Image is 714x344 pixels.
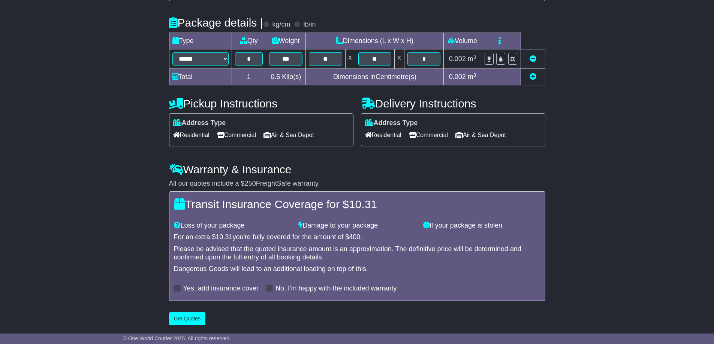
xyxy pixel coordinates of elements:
label: Address Type [173,119,226,127]
span: 0.002 [449,73,466,80]
label: Address Type [365,119,418,127]
h4: Package details | [169,16,263,29]
span: Residential [365,129,401,141]
div: Please be advised that the quoted insurance amount is an approximation. The definitive price will... [174,245,540,261]
span: 400 [349,233,360,241]
h4: Warranty & Insurance [169,163,545,176]
td: Dimensions (L x W x H) [306,33,444,49]
a: Add new item [530,73,536,80]
div: All our quotes include a $ FreightSafe warranty. [169,180,545,188]
td: Type [169,33,232,49]
td: Volume [444,33,481,49]
label: lb/in [303,21,316,29]
span: m [468,55,476,63]
td: Total [169,69,232,85]
span: Residential [173,129,210,141]
span: 0.002 [449,55,466,63]
span: m [468,73,476,80]
a: Remove this item [530,55,536,63]
span: Commercial [409,129,448,141]
span: © One World Courier 2025. All rights reserved. [123,335,231,341]
label: Yes, add insurance cover [183,284,259,293]
td: x [345,49,355,69]
div: For an extra $ you're fully covered for the amount of $ . [174,233,540,241]
div: Dangerous Goods will lead to an additional loading on top of this. [174,265,540,273]
div: Loss of your package [170,222,295,230]
span: Commercial [217,129,256,141]
td: x [395,49,404,69]
sup: 3 [473,72,476,78]
td: Kilo(s) [266,69,306,85]
div: If your package is stolen [419,222,544,230]
span: 0.5 [271,73,280,80]
td: 1 [232,69,266,85]
h4: Pickup Instructions [169,97,353,110]
span: Air & Sea Depot [263,129,314,141]
span: 10.31 [216,233,233,241]
td: Weight [266,33,306,49]
td: Qty [232,33,266,49]
sup: 3 [473,54,476,60]
button: Get Quotes [169,312,206,325]
label: kg/cm [272,21,290,29]
h4: Delivery Instructions [361,97,545,110]
div: Damage to your package [295,222,419,230]
span: 10.31 [349,198,377,210]
span: Air & Sea Depot [455,129,506,141]
span: 250 [245,180,256,187]
h4: Transit Insurance Coverage for $ [174,198,540,210]
td: Dimensions in Centimetre(s) [306,69,444,85]
label: No, I'm happy with the included warranty [275,284,397,293]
